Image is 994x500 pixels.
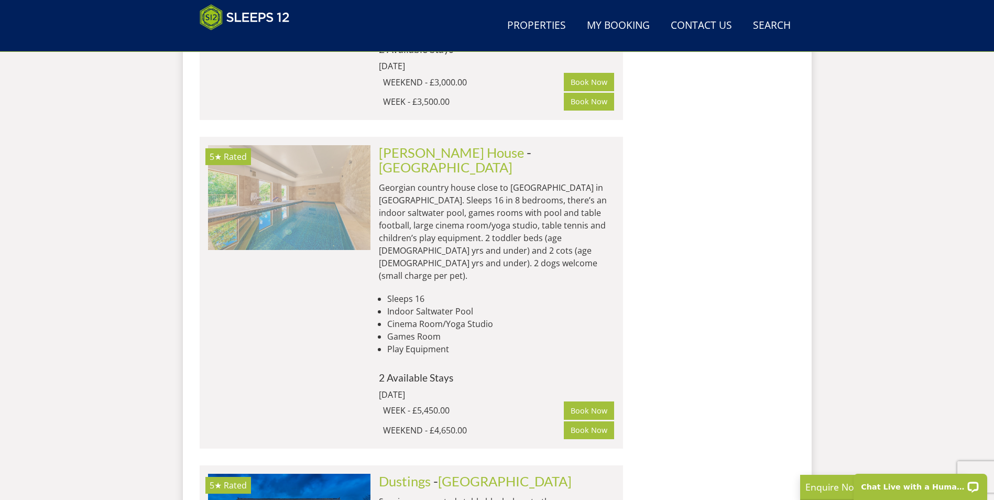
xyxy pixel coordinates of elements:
[387,305,615,318] li: Indoor Saltwater Pool
[379,145,524,160] a: [PERSON_NAME] House
[749,14,795,38] a: Search
[438,473,572,489] a: [GEOGRAPHIC_DATA]
[383,95,564,108] div: WEEK - £3,500.00
[383,76,564,89] div: WEEKEND - £3,000.00
[194,37,304,46] iframe: Customer reviews powered by Trustpilot
[379,159,512,175] a: [GEOGRAPHIC_DATA]
[387,318,615,330] li: Cinema Room/Yoga Studio
[564,73,614,91] a: Book Now
[387,330,615,343] li: Games Room
[208,145,370,250] img: berry-house-devon-holiday-home-accomodation-sleeping-11.original.jpg
[200,4,290,30] img: Sleeps 12
[667,14,736,38] a: Contact Us
[224,480,247,491] span: Rated
[387,292,615,305] li: Sleeps 16
[583,14,654,38] a: My Booking
[503,14,570,38] a: Properties
[379,145,531,175] span: -
[379,44,615,55] h4: 2 Available Stays
[433,473,572,489] span: -
[564,401,614,419] a: Book Now
[847,467,994,500] iframe: LiveChat chat widget
[208,145,370,250] a: 5★ Rated
[379,372,615,383] h4: 2 Available Stays
[224,151,247,162] span: Rated
[383,404,564,417] div: WEEK - £5,450.00
[564,421,614,439] a: Book Now
[210,480,222,491] span: Dustings has a 5 star rating under the Quality in Tourism Scheme
[387,343,615,355] li: Play Equipment
[379,473,431,489] a: Dustings
[379,181,615,282] p: Georgian country house close to [GEOGRAPHIC_DATA] in [GEOGRAPHIC_DATA]. Sleeps 16 in 8 bedrooms, ...
[383,424,564,437] div: WEEKEND - £4,650.00
[210,151,222,162] span: Berry House has a 5 star rating under the Quality in Tourism Scheme
[564,93,614,111] a: Book Now
[379,60,520,72] div: [DATE]
[379,388,520,401] div: [DATE]
[805,480,963,494] p: Enquire Now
